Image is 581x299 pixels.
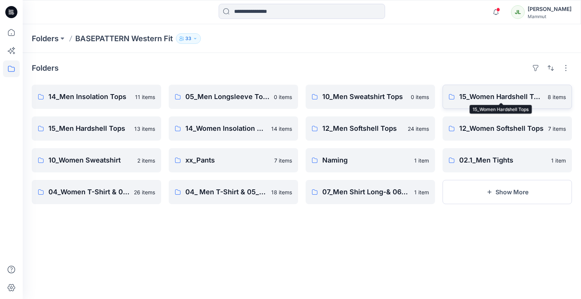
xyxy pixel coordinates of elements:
p: 10_Women Sweatshirt [48,155,133,166]
p: 05_Men Longsleeve Tops [185,91,269,102]
button: 33 [176,33,201,44]
a: 14_Women Insolation Tops14 items [169,116,298,141]
p: 12_Men Softshell Tops [322,123,403,134]
a: 15_Women Hardshell Tops8 items [443,85,572,109]
a: 12_Men Softshell Tops24 items [306,116,435,141]
a: xx_Pants7 items [169,148,298,172]
p: 13 items [134,125,155,133]
div: Mammut [528,14,572,19]
p: 15_Women Hardshell Tops [459,91,543,102]
a: 04_ Men T-Shirt & 05_Longsleeve18 items [169,180,298,204]
p: xx_Pants [185,155,270,166]
p: 14 items [271,125,292,133]
p: Naming [322,155,410,166]
p: 15_Men Hardshell Tops [48,123,130,134]
p: 02.1_Men Tights [459,155,547,166]
p: 04_Women T-Shirt & 05_Longsleeve [48,187,129,197]
button: Show More [443,180,572,204]
a: 10_Women Sweatshirt2 items [32,148,161,172]
p: 0 items [274,93,292,101]
div: [PERSON_NAME] [528,5,572,14]
a: 04_Women T-Shirt & 05_Longsleeve26 items [32,180,161,204]
p: 7 items [548,125,566,133]
a: 12_Women Softshell Tops7 items [443,116,572,141]
p: 26 items [134,188,155,196]
a: Naming1 item [306,148,435,172]
a: 02.1_Men Tights1 item [443,148,572,172]
p: 2 items [137,156,155,164]
p: 04_ Men T-Shirt & 05_Longsleeve [185,187,267,197]
p: 18 items [271,188,292,196]
p: 7 items [274,156,292,164]
a: 15_Men Hardshell Tops13 items [32,116,161,141]
a: 07_Men Shirt Long-& 06_Shortsleeve1 item [306,180,435,204]
p: 14_Women Insolation Tops [185,123,267,134]
p: 07_Men Shirt Long-& 06_Shortsleeve [322,187,410,197]
p: 12_Women Softshell Tops [459,123,544,134]
p: 33 [185,34,191,43]
p: 1 item [414,156,429,164]
h4: Folders [32,64,59,73]
a: 14_Men Insolation Tops11 items [32,85,161,109]
p: 11 items [135,93,155,101]
div: JL [511,5,525,19]
a: 05_Men Longsleeve Tops0 items [169,85,298,109]
a: 10_Men Sweatshirt Tops0 items [306,85,435,109]
p: 0 items [411,93,429,101]
p: BASEPATTERN Western Fit [75,33,173,44]
a: Folders [32,33,59,44]
p: 8 items [548,93,566,101]
p: 14_Men Insolation Tops [48,91,130,102]
p: 10_Men Sweatshirt Tops [322,91,406,102]
p: 24 items [408,125,429,133]
p: 1 item [414,188,429,196]
p: 1 item [551,156,566,164]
